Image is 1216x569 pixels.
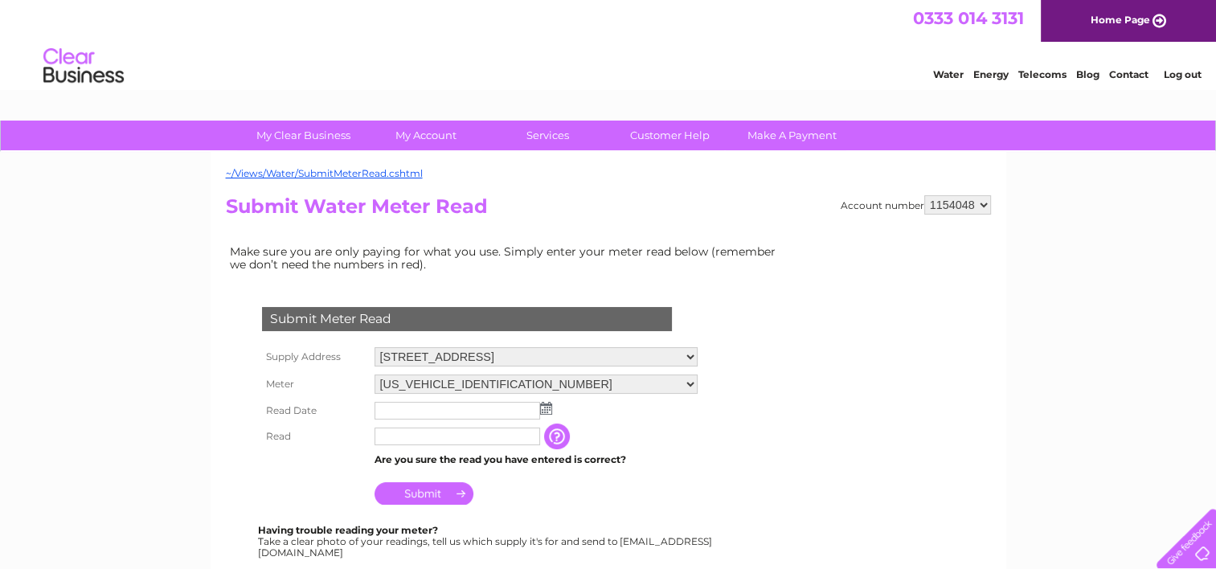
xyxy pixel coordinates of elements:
a: Telecoms [1018,68,1067,80]
th: Meter [258,370,371,398]
img: ... [540,402,552,415]
a: 0333 014 3131 [913,8,1024,28]
input: Submit [375,482,473,505]
a: Water [933,68,964,80]
a: Customer Help [604,121,736,150]
input: Information [544,424,573,449]
img: logo.png [43,42,125,91]
a: ~/Views/Water/SubmitMeterRead.cshtml [226,167,423,179]
a: Blog [1076,68,1099,80]
td: Are you sure the read you have entered is correct? [371,449,702,470]
td: Make sure you are only paying for what you use. Simply enter your meter read below (remember we d... [226,241,788,275]
a: Energy [973,68,1009,80]
b: Having trouble reading your meter? [258,524,438,536]
th: Read [258,424,371,449]
a: Log out [1163,68,1201,80]
a: My Account [359,121,492,150]
div: Take a clear photo of your readings, tell us which supply it's for and send to [EMAIL_ADDRESS][DO... [258,525,714,558]
a: My Clear Business [237,121,370,150]
a: Contact [1109,68,1148,80]
a: Make A Payment [726,121,858,150]
th: Supply Address [258,343,371,370]
div: Clear Business is a trading name of Verastar Limited (registered in [GEOGRAPHIC_DATA] No. 3667643... [229,9,989,78]
a: Services [481,121,614,150]
th: Read Date [258,398,371,424]
div: Account number [841,195,991,215]
div: Submit Meter Read [262,307,672,331]
h2: Submit Water Meter Read [226,195,991,226]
